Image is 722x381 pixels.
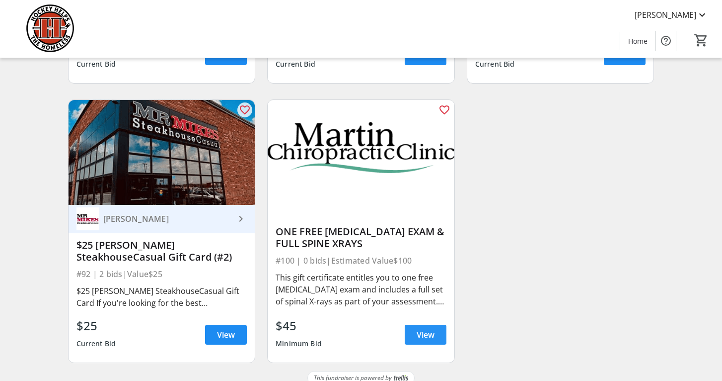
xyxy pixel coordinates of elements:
[635,9,696,21] span: [PERSON_NAME]
[76,55,116,73] div: Current Bid
[76,317,116,335] div: $25
[99,214,235,224] div: [PERSON_NAME]
[628,36,648,46] span: Home
[217,329,235,341] span: View
[417,329,434,341] span: View
[276,272,446,307] div: This gift certificate entitles you to one free [MEDICAL_DATA] exam and includes a full set of spi...
[692,31,710,49] button: Cart
[276,335,322,353] div: Minimum Bid
[276,254,446,268] div: #100 | 0 bids | Estimated Value $100
[475,55,515,73] div: Current Bid
[405,45,446,65] a: View
[620,32,655,50] a: Home
[604,45,646,65] a: View
[276,226,446,250] div: ONE FREE [MEDICAL_DATA] EXAM & FULL SPINE XRAYS
[405,325,446,345] a: View
[268,100,454,205] img: ONE FREE CHIROPRACTIC EXAM & FULL SPINE XRAYS
[76,207,99,230] img: Mr Mikes SteahouseCasual
[76,285,247,309] div: $25 [PERSON_NAME] SteakhouseCasual Gift Card If you're looking for the best restaurants in [GEOGR...
[205,325,247,345] a: View
[6,4,94,54] img: Hockey Helps the Homeless's Logo
[76,267,247,281] div: #92 | 2 bids | Value $25
[235,213,247,225] mat-icon: keyboard_arrow_right
[76,335,116,353] div: Current Bid
[276,317,322,335] div: $45
[69,100,255,205] img: $25 Mr Mikes SteakhouseCasual Gift Card (#2)
[276,55,315,73] div: Current Bid
[205,45,247,65] a: View
[69,205,255,233] a: Mr Mikes SteahouseCasual[PERSON_NAME]
[438,104,450,116] mat-icon: favorite_outline
[656,31,676,51] button: Help
[239,104,251,116] mat-icon: favorite_outline
[627,7,716,23] button: [PERSON_NAME]
[76,239,247,263] div: $25 [PERSON_NAME] SteakhouseCasual Gift Card (#2)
